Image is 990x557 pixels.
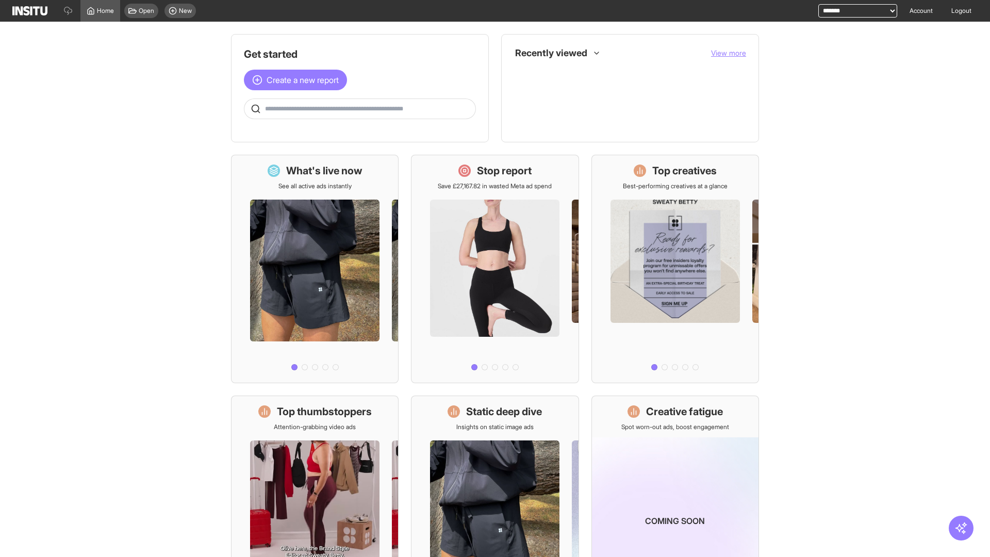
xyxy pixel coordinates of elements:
h1: Top creatives [652,163,717,178]
a: What's live nowSee all active ads instantly [231,155,399,383]
p: Save £27,167.82 in wasted Meta ad spend [438,182,552,190]
p: Insights on static image ads [456,423,534,431]
span: New [179,7,192,15]
a: Top creativesBest-performing creatives at a glance [591,155,759,383]
button: View more [711,48,746,58]
h1: Stop report [477,163,532,178]
h1: Top thumbstoppers [277,404,372,419]
p: Best-performing creatives at a glance [623,182,728,190]
a: Stop reportSave £27,167.82 in wasted Meta ad spend [411,155,579,383]
h1: What's live now [286,163,362,178]
button: Create a new report [244,70,347,90]
span: Create a new report [267,74,339,86]
p: See all active ads instantly [278,182,352,190]
span: View more [711,48,746,57]
h1: Get started [244,47,476,61]
p: Attention-grabbing video ads [274,423,356,431]
span: Home [97,7,114,15]
span: Open [139,7,154,15]
img: Logo [12,6,47,15]
h1: Static deep dive [466,404,542,419]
